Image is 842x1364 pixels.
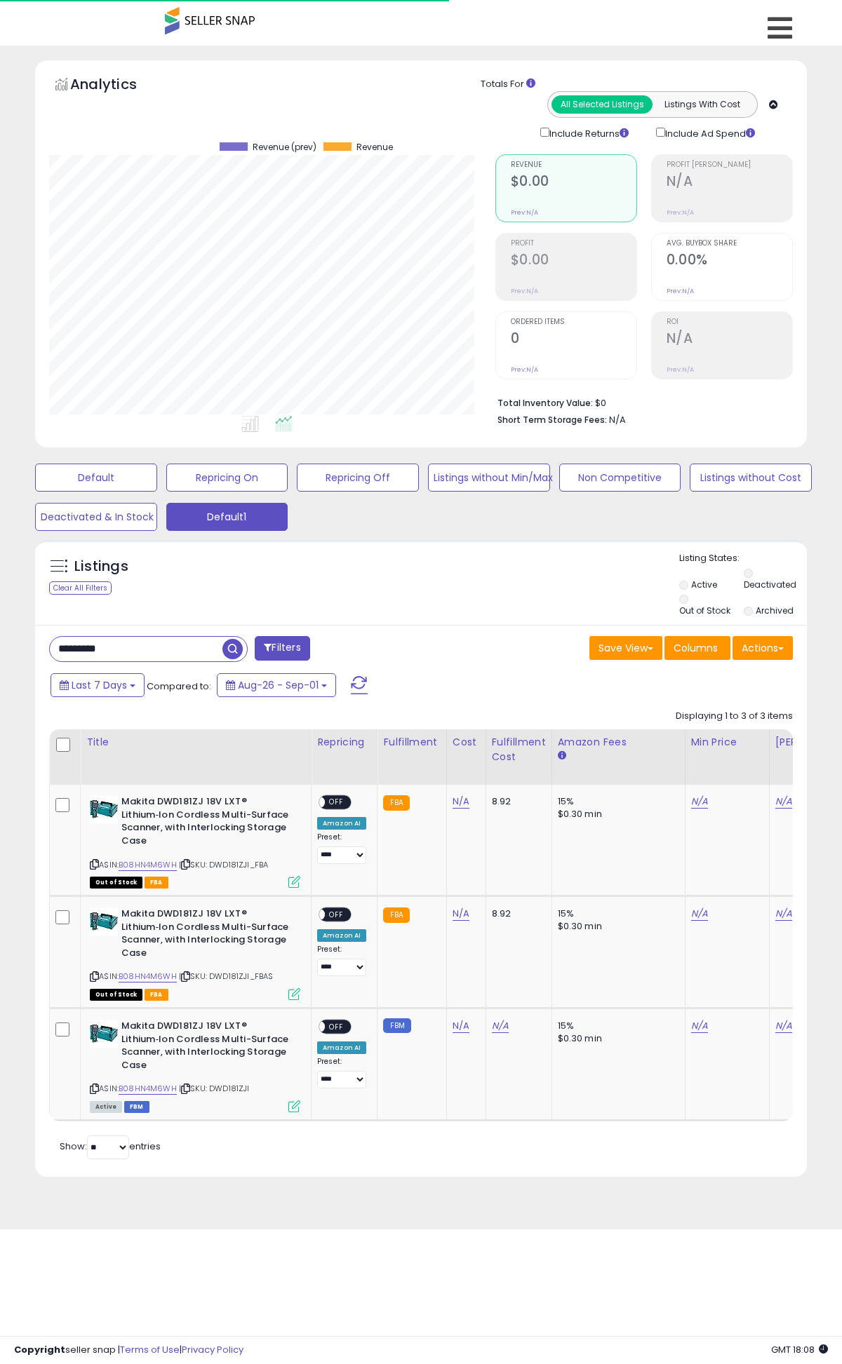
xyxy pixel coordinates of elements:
button: All Selected Listings [552,95,653,114]
a: N/A [775,907,792,921]
small: Prev: N/A [667,287,694,295]
small: FBM [383,1018,410,1033]
button: Repricing Off [297,464,419,492]
span: Ordered Items [511,318,636,326]
small: FBA [383,795,409,811]
div: Fulfillment Cost [492,735,546,764]
span: Revenue [356,142,393,152]
li: $0 [497,393,782,410]
div: Preset: [317,832,366,864]
small: Prev: N/A [511,208,538,217]
h2: 0 [511,330,636,349]
div: Preset: [317,945,366,976]
span: | SKU: DWD181ZJI_FBAS [179,971,274,982]
button: Listings without Min/Max [428,464,550,492]
div: ASIN: [90,795,300,886]
h2: $0.00 [511,173,636,192]
a: N/A [691,795,708,809]
h2: $0.00 [511,252,636,271]
span: | SKU: DWD181ZJI_FBA [179,859,268,870]
button: Non Competitive [559,464,681,492]
b: Short Term Storage Fees: [497,414,607,426]
span: Columns [674,641,718,655]
div: Amazon Fees [558,735,679,750]
span: Aug-26 - Sep-01 [238,678,319,692]
h2: 0.00% [667,252,792,271]
div: Repricing [317,735,371,750]
span: Avg. Buybox Share [667,240,792,248]
button: Filters [255,636,309,661]
span: N/A [609,413,626,426]
span: ROI [667,318,792,326]
a: B08HN4M6WH [119,971,177,983]
button: Default [35,464,157,492]
div: Title [86,735,305,750]
label: Archived [756,605,794,616]
div: Min Price [691,735,763,750]
button: Listings without Cost [690,464,812,492]
div: Include Ad Spend [646,125,777,141]
h5: Listings [74,557,128,576]
h2: N/A [667,173,792,192]
p: Listing States: [679,552,808,565]
div: Preset: [317,1057,366,1088]
div: Amazon AI [317,817,366,830]
a: B08HN4M6WH [119,1083,177,1095]
button: Listings With Cost [652,95,753,114]
div: 8.92 [492,795,541,808]
b: Total Inventory Value: [497,397,593,409]
a: N/A [492,1019,509,1033]
a: N/A [691,1019,708,1033]
button: Last 7 Days [51,673,145,697]
div: Displaying 1 to 3 of 3 items [676,710,793,723]
button: Save View [589,636,662,660]
span: Revenue [511,161,636,169]
small: FBA [383,907,409,923]
small: Prev: N/A [667,208,694,217]
span: OFF [325,1021,347,1033]
h5: Analytics [70,74,164,97]
img: 41bCcjbD9rL._SL40_.jpg [90,795,118,823]
div: $0.30 min [558,1032,674,1045]
label: Deactivated [744,579,796,590]
span: FBA [145,877,168,889]
button: Aug-26 - Sep-01 [217,673,336,697]
h2: N/A [667,330,792,349]
span: FBA [145,989,168,1001]
span: Profit [PERSON_NAME] [667,161,792,169]
a: N/A [453,1019,469,1033]
div: Totals For [481,78,796,91]
span: Profit [511,240,636,248]
button: Default1 [166,503,288,531]
span: FBM [124,1101,149,1113]
div: ASIN: [90,1020,300,1111]
span: OFF [325,797,347,809]
b: Makita DWD181ZJ 18V LXT® Lithium‑Ion Cordless Multi-Surface Scanner, with Interlocking Storage Case [121,795,292,851]
b: Makita DWD181ZJ 18V LXT® Lithium‑Ion Cordless Multi-Surface Scanner, with Interlocking Storage Case [121,1020,292,1075]
span: Last 7 Days [72,678,127,692]
span: OFF [325,909,347,921]
div: Amazon AI [317,929,366,942]
span: | SKU: DWD181ZJI [179,1083,250,1094]
div: $0.30 min [558,920,674,933]
a: B08HN4M6WH [119,859,177,871]
div: 15% [558,795,674,808]
label: Out of Stock [679,605,730,616]
div: $0.30 min [558,808,674,821]
button: Actions [733,636,793,660]
span: Compared to: [147,680,211,693]
div: 15% [558,1020,674,1032]
span: All listings that are currently out of stock and unavailable for purchase on Amazon [90,877,142,889]
div: 8.92 [492,907,541,920]
small: Prev: N/A [511,287,538,295]
span: All listings that are currently out of stock and unavailable for purchase on Amazon [90,989,142,1001]
small: Amazon Fees. [558,750,566,762]
a: N/A [775,1019,792,1033]
button: Columns [664,636,730,660]
small: Prev: N/A [511,365,538,374]
small: Prev: N/A [667,365,694,374]
a: N/A [775,795,792,809]
span: Revenue (prev) [253,142,316,152]
img: 41bCcjbD9rL._SL40_.jpg [90,907,118,936]
div: Include Returns [530,125,646,141]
